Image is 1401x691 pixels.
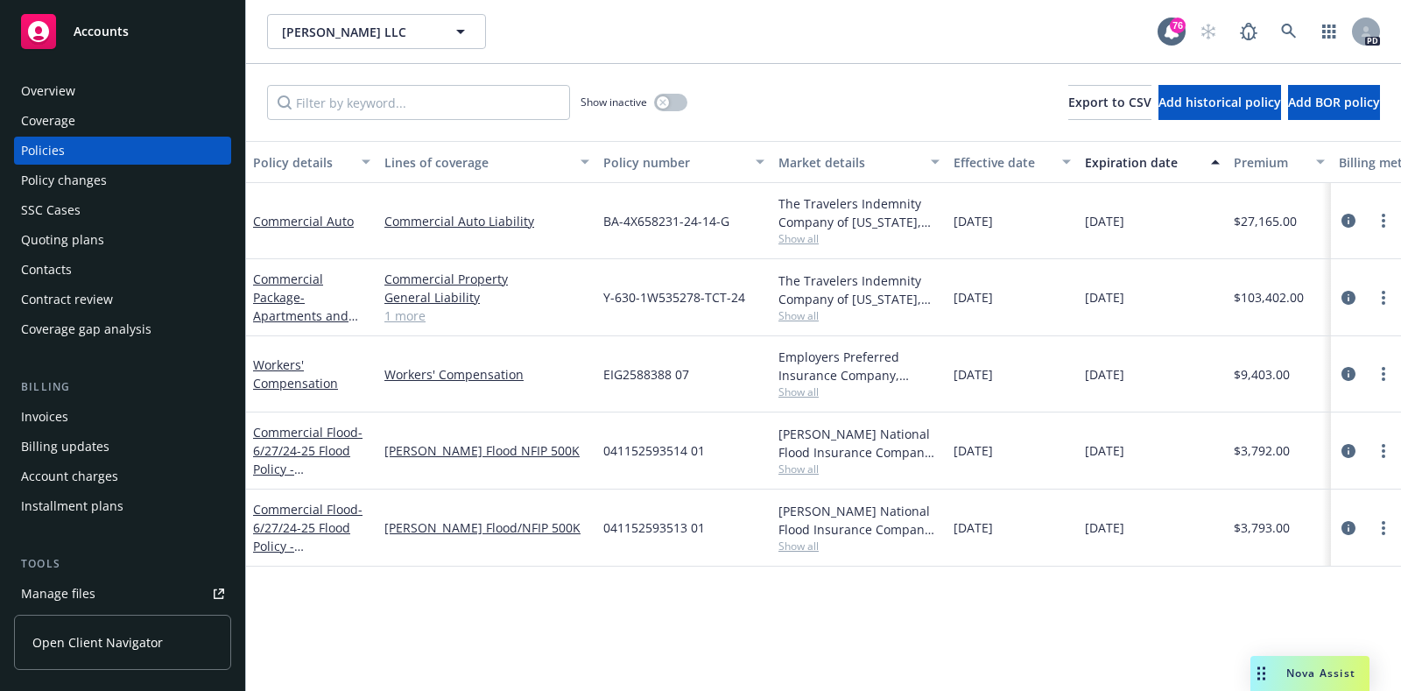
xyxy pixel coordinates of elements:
[267,14,486,49] button: [PERSON_NAME] LLC
[1373,518,1394,539] a: more
[1288,94,1380,110] span: Add BOR policy
[1338,363,1359,384] a: circleInformation
[778,462,940,476] span: Show all
[1373,441,1394,462] a: more
[603,518,705,537] span: 041152593513 01
[1085,288,1124,307] span: [DATE]
[21,137,65,165] div: Policies
[384,518,589,537] a: [PERSON_NAME] Flood/NFIP 500K
[1338,210,1359,231] a: circleInformation
[14,492,231,520] a: Installment plans
[21,286,113,314] div: Contract review
[603,288,745,307] span: Y-630-1W535278-TCT-24
[778,348,940,384] div: Employers Preferred Insurance Company, Employers Insurance Group
[14,580,231,608] a: Manage files
[282,23,433,41] span: [PERSON_NAME] LLC
[384,212,589,230] a: Commercial Auto Liability
[954,153,1052,172] div: Effective date
[253,289,358,342] span: - Apartments and Office bldgs
[21,433,109,461] div: Billing updates
[1158,94,1281,110] span: Add historical policy
[14,315,231,343] a: Coverage gap analysis
[778,271,940,308] div: The Travelers Indemnity Company of [US_STATE], Travelers Insurance
[14,286,231,314] a: Contract review
[384,307,589,325] a: 1 more
[1191,14,1226,49] a: Start snowing
[1288,85,1380,120] button: Add BOR policy
[21,226,104,254] div: Quoting plans
[581,95,647,109] span: Show inactive
[14,137,231,165] a: Policies
[1234,288,1304,307] span: $103,402.00
[21,403,68,431] div: Invoices
[603,212,729,230] span: BA-4X658231-24-14-G
[778,194,940,231] div: The Travelers Indemnity Company of [US_STATE], Travelers Insurance
[954,518,993,537] span: [DATE]
[253,501,363,591] span: - 6/27/24-25 Flood Policy -[GEOGRAPHIC_DATA] 2
[771,141,947,183] button: Market details
[1234,212,1297,230] span: $27,165.00
[21,462,118,490] div: Account charges
[1234,365,1290,384] span: $9,403.00
[377,141,596,183] button: Lines of coverage
[253,501,363,591] a: Commercial Flood
[1286,666,1355,680] span: Nova Assist
[14,7,231,56] a: Accounts
[21,166,107,194] div: Policy changes
[253,424,363,514] span: - 6/27/24-25 Flood Policy -[GEOGRAPHIC_DATA] 1
[1231,14,1266,49] a: Report a Bug
[21,492,123,520] div: Installment plans
[14,378,231,396] div: Billing
[21,580,95,608] div: Manage files
[267,85,570,120] input: Filter by keyword...
[1227,141,1332,183] button: Premium
[1234,518,1290,537] span: $3,793.00
[32,633,163,652] span: Open Client Navigator
[603,153,745,172] div: Policy number
[1312,14,1347,49] a: Switch app
[1085,518,1124,537] span: [DATE]
[14,196,231,224] a: SSC Cases
[21,196,81,224] div: SSC Cases
[1338,287,1359,308] a: circleInformation
[14,462,231,490] a: Account charges
[384,270,589,288] a: Commercial Property
[14,77,231,105] a: Overview
[1170,18,1186,33] div: 76
[1068,94,1151,110] span: Export to CSV
[21,315,151,343] div: Coverage gap analysis
[21,107,75,135] div: Coverage
[253,153,351,172] div: Policy details
[21,256,72,284] div: Contacts
[21,77,75,105] div: Overview
[1250,656,1369,691] button: Nova Assist
[253,271,348,342] a: Commercial Package
[14,256,231,284] a: Contacts
[778,502,940,539] div: [PERSON_NAME] National Flood Insurance Company, [PERSON_NAME] Flood
[778,308,940,323] span: Show all
[954,212,993,230] span: [DATE]
[1068,85,1151,120] button: Export to CSV
[1338,441,1359,462] a: circleInformation
[1085,153,1200,172] div: Expiration date
[14,555,231,573] div: Tools
[1373,210,1394,231] a: more
[384,441,589,460] a: [PERSON_NAME] Flood NFIP 500K
[1373,287,1394,308] a: more
[1234,153,1306,172] div: Premium
[14,433,231,461] a: Billing updates
[1234,441,1290,460] span: $3,792.00
[14,166,231,194] a: Policy changes
[1085,212,1124,230] span: [DATE]
[778,384,940,399] span: Show all
[1250,656,1272,691] div: Drag to move
[778,425,940,462] div: [PERSON_NAME] National Flood Insurance Company, [PERSON_NAME] Flood
[384,288,589,307] a: General Liability
[778,539,940,554] span: Show all
[778,231,940,246] span: Show all
[1158,85,1281,120] button: Add historical policy
[954,441,993,460] span: [DATE]
[603,441,705,460] span: 041152593514 01
[1085,365,1124,384] span: [DATE]
[1078,141,1227,183] button: Expiration date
